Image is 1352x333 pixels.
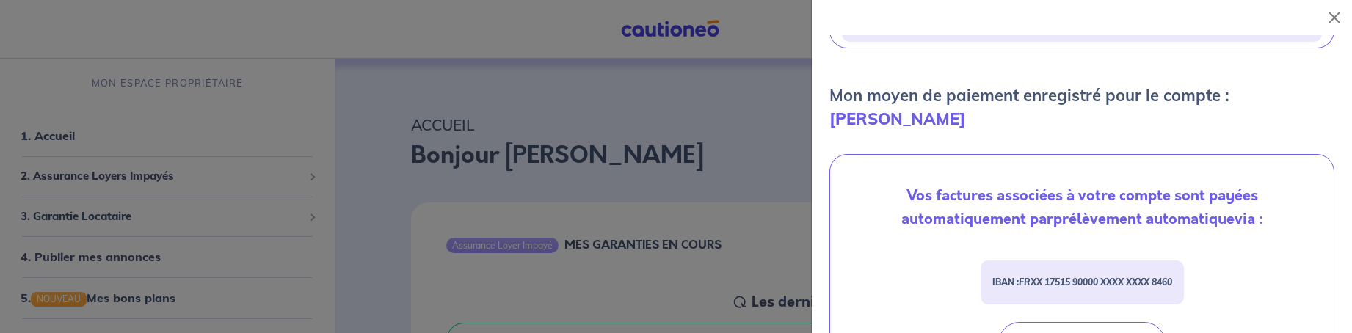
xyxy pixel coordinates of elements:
[1323,6,1346,29] button: Close
[829,84,1334,131] p: Mon moyen de paiement enregistré pour le compte :
[1053,208,1235,230] strong: prélèvement automatique
[1019,277,1172,288] em: FRXX 17515 90000 XXXX XXXX 8460
[829,109,965,129] strong: [PERSON_NAME]
[842,184,1322,231] p: Vos factures associées à votre compte sont payées automatiquement par via :
[992,277,1172,288] strong: IBAN :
